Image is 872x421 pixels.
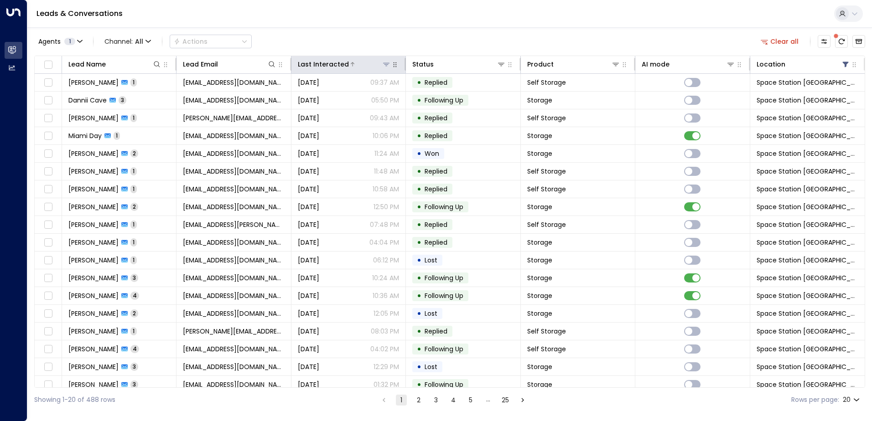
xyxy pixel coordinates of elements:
div: • [417,128,421,144]
span: David Blanusha [68,273,119,282]
div: Actions [174,37,208,46]
span: Space Station Doncaster [757,273,858,282]
span: Aug 04, 2025 [298,202,319,211]
span: Replied [425,131,447,140]
span: 4 [130,345,139,353]
div: Last Interacted [298,59,391,70]
span: Toggle select row [42,184,54,195]
p: 11:24 AM [374,149,399,158]
span: Space Station Doncaster [757,256,858,265]
div: AI mode [642,59,670,70]
div: • [417,377,421,392]
span: Toggle select row [42,219,54,231]
div: • [417,217,421,232]
p: 07:48 PM [370,220,399,229]
span: Space Station Doncaster [757,362,858,371]
span: chilcombe@duck.com [183,362,284,371]
span: Aug 07, 2025 [298,362,319,371]
span: 2 [130,309,138,317]
button: Clear all [757,35,803,48]
span: beckyackroyd92@gmail.com [183,167,284,176]
button: Go to page 2 [413,395,424,406]
button: Channel:All [101,35,155,48]
p: 05:50 PM [371,96,399,105]
span: Rebecca Ackroyd [68,238,119,247]
p: 12:05 PM [374,309,399,318]
span: beckyackroyd92@gmail.com [183,78,284,87]
span: Replied [425,220,447,229]
p: 09:43 AM [370,113,399,123]
div: Lead Name [68,59,106,70]
span: Space Station Doncaster [757,185,858,194]
span: There are new threads available. Refresh the grid to view the latest updates. [835,35,848,48]
button: page 1 [396,395,407,406]
p: 10:06 PM [373,131,399,140]
span: lewis.ford89@gmail.com [183,327,284,336]
span: Storage [527,362,552,371]
div: • [417,181,421,197]
span: jbpsn92@gmail.com [183,380,284,389]
div: Product [527,59,620,70]
span: All [135,38,143,45]
div: Lead Email [183,59,276,70]
span: Self Storage [527,344,566,354]
span: laura_21791@hotmail.co.uk [183,149,284,158]
p: 10:36 AM [373,291,399,300]
span: Self Storage [527,78,566,87]
span: Chris Foord [68,220,119,229]
span: Following Up [425,202,463,211]
span: Storage [527,273,552,282]
button: Go to page 3 [431,395,441,406]
span: Self Storage [527,220,566,229]
div: AI mode [642,59,735,70]
p: 09:37 AM [370,78,399,87]
span: Lost [425,256,437,265]
span: Dannii Cave [68,96,107,105]
span: Storage [527,256,552,265]
span: 3 [119,96,126,104]
span: john@gmail.com [183,113,284,123]
span: Self Storage [527,113,566,123]
p: 12:29 PM [374,362,399,371]
span: Space Station Doncaster [757,149,858,158]
span: 1 [130,78,137,86]
div: Product [527,59,554,70]
span: 3 [130,274,138,282]
p: 12:50 PM [374,202,399,211]
span: Space Station Doncaster [757,327,858,336]
span: 3 [130,363,138,370]
span: Aug 05, 2025 [298,149,319,158]
span: Space Station Doncaster [757,344,858,354]
span: Self Storage [527,185,566,194]
span: 1 [64,38,75,45]
span: Jul 23, 2025 [298,273,319,282]
span: Aug 04, 2025 [298,309,319,318]
div: Location [757,59,785,70]
span: Space Station Doncaster [757,167,858,176]
span: beckyackroyd92@gmail.com [183,185,284,194]
span: Lost [425,362,437,371]
span: Jun 04, 2025 [298,344,319,354]
span: 2 [130,149,138,157]
div: 20 [843,393,862,406]
span: beckyackroyd92@gmail.com [183,238,284,247]
span: 2 [130,203,138,210]
label: Rows per page: [791,395,839,405]
span: Following Up [425,291,463,300]
span: 1 [130,185,137,193]
div: Lead Name [68,59,161,70]
span: Space Station Doncaster [757,96,858,105]
span: Emma Neale [68,256,119,265]
span: Toggle select row [42,326,54,337]
span: Following Up [425,380,463,389]
span: davidblanusha26@gmail.com [183,273,284,282]
span: Replied [425,238,447,247]
span: Rebecca Ackroyd [68,185,119,194]
span: May 23, 2025 [298,327,319,336]
div: • [417,252,421,268]
span: Won [425,149,439,158]
span: Toggle select row [42,290,54,302]
span: Replied [425,167,447,176]
span: callumreid791@gmail.com [183,291,284,300]
span: Space Station Doncaster [757,380,858,389]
